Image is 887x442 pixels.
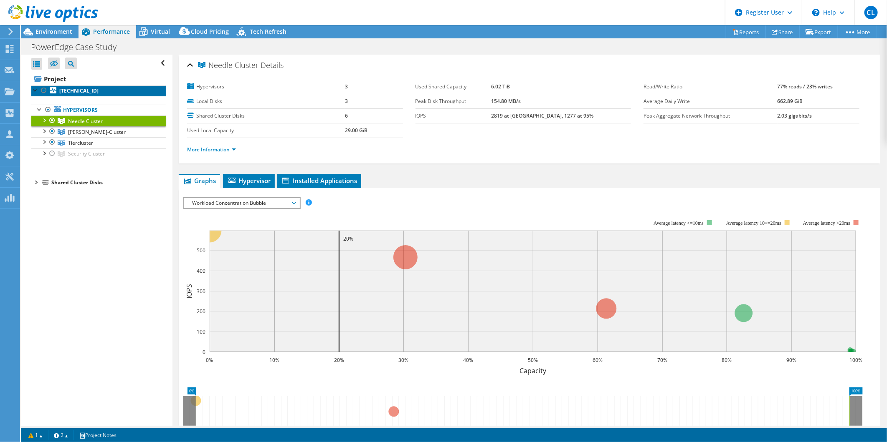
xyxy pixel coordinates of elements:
[198,61,258,70] span: Needle Cluster
[151,28,170,35] span: Virtual
[269,357,279,364] text: 10%
[68,128,126,136] span: [PERSON_NAME]-Cluster
[197,267,205,274] text: 400
[343,235,353,242] text: 20%
[68,150,105,157] span: Security Cluster
[31,105,166,116] a: Hypervisors
[31,137,166,148] a: Tiercluster
[657,357,667,364] text: 70%
[35,28,72,35] span: Environment
[197,328,205,335] text: 100
[593,357,603,364] text: 60%
[68,118,103,125] span: Needle Cluster
[183,176,216,185] span: Graphs
[520,366,547,375] text: Capacity
[203,349,205,356] text: 0
[345,127,367,134] b: 29.00 GiB
[644,83,777,91] label: Read/Write Ratio
[197,308,205,315] text: 200
[644,112,777,120] label: Peak Aggregate Network Throughput
[31,148,166,159] a: Security Cluster
[31,72,166,85] a: Project
[48,430,74,440] a: 2
[68,139,93,146] span: Tiercluster
[416,83,492,91] label: Used Shared Capacity
[31,126,166,137] a: Taylor-Cluster
[191,28,229,35] span: Cloud Pricing
[726,25,766,38] a: Reports
[187,112,345,120] label: Shared Cluster Disks
[654,220,704,226] tspan: Average latency <=10ms
[281,176,357,185] span: Installed Applications
[416,112,492,120] label: IOPS
[345,112,348,119] b: 6
[73,430,122,440] a: Project Notes
[261,60,284,70] span: Details
[197,247,205,254] text: 500
[187,146,236,153] a: More Information
[398,357,408,364] text: 30%
[334,357,344,364] text: 20%
[812,9,820,16] svg: \n
[345,98,348,105] b: 3
[31,116,166,126] a: Needle Cluster
[51,178,166,188] div: Shared Cluster Disks
[849,357,862,364] text: 100%
[491,83,510,90] b: 6.02 TiB
[187,126,345,135] label: Used Local Capacity
[31,85,166,96] a: [TECHNICAL_ID]
[491,112,593,119] b: 2819 at [GEOGRAPHIC_DATA], 1277 at 95%
[726,220,781,226] tspan: Average latency 10<=20ms
[206,357,213,364] text: 0%
[416,97,492,105] label: Peak Disk Throughput
[491,98,521,105] b: 154.80 MB/s
[27,43,129,52] h1: PowerEdge Case Study
[803,220,850,226] text: Average latency >20ms
[778,98,803,105] b: 662.89 GiB
[227,176,271,185] span: Hypervisor
[188,198,295,208] span: Workload Concentration Bubble
[722,357,732,364] text: 80%
[59,87,99,94] b: [TECHNICAL_ID]
[197,288,205,295] text: 300
[765,25,800,38] a: Share
[93,28,130,35] span: Performance
[864,6,878,19] span: CL
[345,83,348,90] b: 3
[463,357,473,364] text: 40%
[23,430,48,440] a: 1
[799,25,838,38] a: Export
[250,28,286,35] span: Tech Refresh
[644,97,777,105] label: Average Daily Write
[838,25,877,38] a: More
[778,83,833,90] b: 77% reads / 23% writes
[778,112,812,119] b: 2.03 gigabits/s
[528,357,538,364] text: 50%
[786,357,796,364] text: 90%
[185,284,194,299] text: IOPS
[187,83,345,91] label: Hypervisors
[187,97,345,105] label: Local Disks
